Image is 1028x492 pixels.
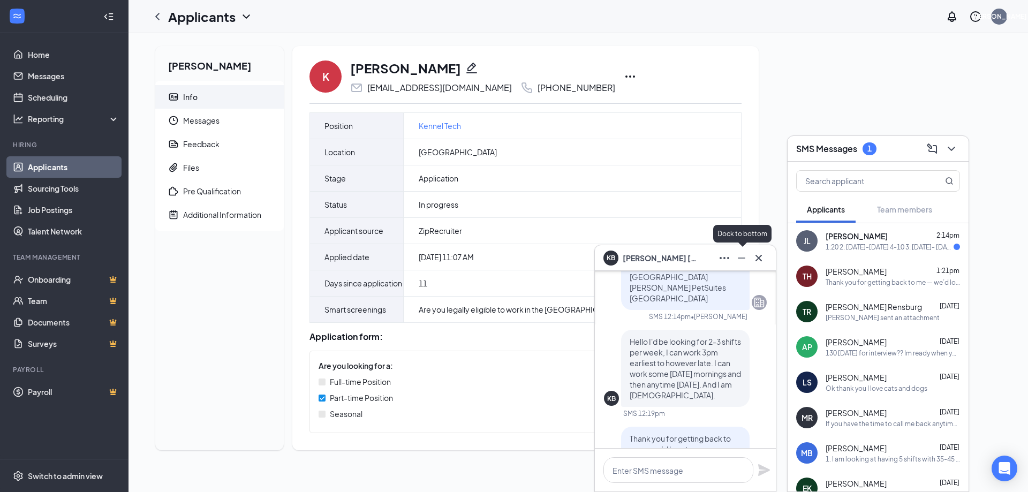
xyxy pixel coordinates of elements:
a: Messages [28,65,119,87]
div: Application form: [309,331,742,342]
a: PuzzlePre Qualification [155,179,284,203]
div: Switch to admin view [28,471,103,481]
span: [PERSON_NAME] [826,407,887,418]
a: Home [28,44,119,65]
svg: Clock [168,115,179,126]
span: Messages [183,109,275,132]
div: SMS 12:14pm [649,312,691,321]
div: K [322,69,329,84]
span: Days since application [324,277,402,290]
div: TR [803,306,811,317]
svg: ComposeMessage [926,142,939,155]
span: [GEOGRAPHIC_DATA] [419,147,497,157]
div: Are you legally eligible to work in the [GEOGRAPHIC_DATA] without sponsorship? : [419,304,713,315]
span: [PERSON_NAME] [826,443,887,453]
span: • [PERSON_NAME] [691,312,747,321]
span: Team members [877,205,932,214]
div: MR [802,412,813,423]
span: [DATE] [940,479,959,487]
div: Payroll [13,365,117,374]
a: NoteActiveAdditional Information [155,203,284,226]
span: 2:14pm [936,231,959,239]
span: [DATE] 11:07 AM [419,252,474,262]
svg: Analysis [13,113,24,124]
span: [DATE] [940,337,959,345]
span: ZipRecruiter [419,225,462,236]
span: Status [324,198,347,211]
div: MB [801,448,813,458]
span: [PERSON_NAME] [826,266,887,277]
span: [DATE] [940,302,959,310]
a: Scheduling [28,87,119,108]
svg: Ellipses [718,252,731,264]
svg: Plane [758,464,770,476]
div: Team Management [13,253,117,262]
a: Talent Network [28,221,119,242]
svg: ChevronDown [945,142,958,155]
div: [PERSON_NAME] [972,12,1027,21]
span: [PERSON_NAME] [826,231,888,241]
div: KB [607,394,616,403]
a: ReportFeedback [155,132,284,156]
span: [PERSON_NAME] [PERSON_NAME] [623,252,698,264]
svg: Pencil [465,62,478,74]
div: 130 [DATE] for interview?? Im ready when you have time. Thank you! [826,349,960,358]
span: Applicants [807,205,845,214]
div: If you have the time to call me back anytime during [DATE] that would be great! My apologies! [826,419,960,428]
span: Are you looking for a: [319,360,393,372]
h1: Applicants [168,7,236,26]
a: Applicants [28,156,119,178]
a: PayrollCrown [28,381,119,403]
button: ComposeMessage [924,140,941,157]
span: [DATE] [940,408,959,416]
span: Application [419,173,458,184]
span: Full-time Position [330,376,391,388]
div: Dock to bottom [713,225,772,243]
span: [PERSON_NAME] Rensburg [826,301,922,312]
svg: ChevronLeft [151,10,164,23]
svg: MagnifyingGlass [945,177,954,185]
div: LS [803,377,812,388]
a: ContactCardInfo [155,85,284,109]
span: [PERSON_NAME] [826,372,887,383]
svg: Notifications [946,10,958,23]
a: OnboardingCrown [28,269,119,290]
a: Kennel Tech [419,120,461,132]
svg: Phone [520,81,533,94]
svg: Cross [752,252,765,264]
div: Files [183,162,199,173]
span: [DATE] [940,373,959,381]
span: 1:21pm [936,267,959,275]
a: Job Postings [28,199,119,221]
div: [PHONE_NUMBER] [538,82,615,93]
a: SurveysCrown [28,333,119,354]
svg: Puzzle [168,186,179,196]
div: 1:20 2: [DATE]-[DATE] 4-10 3: [DATE]- [DATE] all day availability 4: I'm 17 [826,243,954,252]
button: ChevronDown [943,140,960,157]
div: 1 [867,144,872,153]
span: Position [324,119,353,132]
div: Ok thank you I love cats and dogs [826,384,927,393]
a: TeamCrown [28,290,119,312]
div: Pre Qualification [183,186,241,196]
div: JL [804,236,811,246]
svg: Settings [13,471,24,481]
span: 11 [419,278,427,289]
a: PaperclipFiles [155,156,284,179]
div: [PERSON_NAME] sent an attachment [826,313,940,322]
div: 1. I am looking at having 5 shifts with 35-45 hours a week. 2. I would be available for Morning a... [826,455,960,464]
svg: Ellipses [624,70,637,83]
span: Hello I'd be looking for 2-3 shifts per week, I can work 3pm earliest to however late. I can work... [630,337,741,400]
div: Reporting [28,113,120,124]
svg: ContactCard [168,92,179,102]
svg: ChevronDown [240,10,253,23]
div: SMS 12:19pm [623,409,665,418]
div: Open Intercom Messenger [992,456,1017,481]
svg: Collapse [103,11,114,22]
svg: NoteActive [168,209,179,220]
h3: SMS Messages [796,143,857,155]
div: Additional Information [183,209,261,220]
a: Sourcing Tools [28,178,119,199]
